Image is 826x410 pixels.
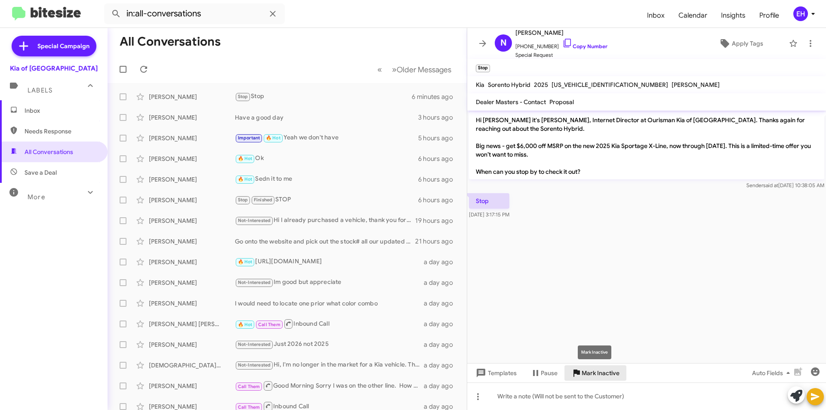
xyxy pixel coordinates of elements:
[238,362,271,368] span: Not-Interested
[149,361,235,370] div: [DEMOGRAPHIC_DATA][PERSON_NAME]
[104,3,285,24] input: Search
[697,36,785,51] button: Apply Tags
[238,404,260,410] span: Call Them
[418,113,460,122] div: 3 hours ago
[786,6,817,21] button: EH
[238,322,253,327] span: 🔥 Hot
[372,61,387,78] button: Previous
[424,382,460,390] div: a day ago
[149,382,235,390] div: [PERSON_NAME]
[149,237,235,246] div: [PERSON_NAME]
[25,168,57,177] span: Save a Deal
[467,365,524,381] button: Templates
[415,237,460,246] div: 21 hours ago
[672,3,714,28] a: Calendar
[238,218,271,223] span: Not-Interested
[149,216,235,225] div: [PERSON_NAME]
[474,365,517,381] span: Templates
[28,193,45,201] span: More
[238,259,253,265] span: 🔥 Hot
[549,98,574,106] span: Proposal
[235,237,415,246] div: Go onto the website and pick out the stock# all our updated pricing is there
[235,339,424,349] div: Just 2026 not 2025
[500,36,507,50] span: N
[235,257,424,267] div: [URL][DOMAIN_NAME]
[752,365,793,381] span: Auto Fields
[469,193,509,209] p: Stop
[424,278,460,287] div: a day ago
[424,258,460,266] div: a day ago
[373,61,456,78] nav: Page navigation example
[254,197,273,203] span: Finished
[524,365,564,381] button: Pause
[424,361,460,370] div: a day ago
[235,299,424,308] div: I would need to locate one prior what color combo
[745,365,800,381] button: Auto Fields
[235,318,424,329] div: Inbound Call
[397,65,451,74] span: Older Messages
[149,299,235,308] div: [PERSON_NAME]
[28,86,52,94] span: Labels
[120,35,221,49] h1: All Conversations
[515,51,607,59] span: Special Request
[564,365,626,381] button: Mark Inactive
[424,299,460,308] div: a day ago
[238,135,260,141] span: Important
[763,182,778,188] span: said at
[10,64,98,73] div: Kia of [GEOGRAPHIC_DATA]
[562,43,607,49] a: Copy Number
[515,38,607,51] span: [PHONE_NUMBER]
[235,133,418,143] div: Yeah we don't have
[37,42,89,50] span: Special Campaign
[235,195,418,205] div: STOP
[714,3,752,28] a: Insights
[238,280,271,285] span: Not-Interested
[238,94,248,99] span: Stop
[412,92,460,101] div: 6 minutes ago
[578,345,611,359] div: Mark Inactive
[25,106,98,115] span: Inbox
[582,365,619,381] span: Mark Inactive
[418,196,460,204] div: 6 hours ago
[238,176,253,182] span: 🔥 Hot
[732,36,763,51] span: Apply Tags
[424,340,460,349] div: a day ago
[149,134,235,142] div: [PERSON_NAME]
[12,36,96,56] a: Special Campaign
[392,64,397,75] span: »
[235,92,412,102] div: Stop
[25,148,73,156] span: All Conversations
[235,113,418,122] div: Have a good day
[424,320,460,328] div: a day ago
[469,112,824,179] p: Hi [PERSON_NAME] it's [PERSON_NAME], Internet Director at Ourisman Kia of [GEOGRAPHIC_DATA]. Than...
[235,360,424,370] div: Hi, I'm no longer in the market for a Kia vehicle. Thank you for reaching out, but I'm no longer ...
[235,154,418,163] div: Ok
[149,175,235,184] div: [PERSON_NAME]
[418,154,460,163] div: 6 hours ago
[235,277,424,287] div: Im good but appreciate
[476,65,490,72] small: Stop
[235,174,418,184] div: Sedn it to me
[552,81,668,89] span: [US_VEHICLE_IDENTIFICATION_NUMBER]
[238,342,271,347] span: Not-Interested
[149,154,235,163] div: [PERSON_NAME]
[746,182,824,188] span: Sender [DATE] 10:38:05 AM
[258,322,280,327] span: Call Them
[25,127,98,136] span: Needs Response
[418,175,460,184] div: 6 hours ago
[387,61,456,78] button: Next
[149,92,235,101] div: [PERSON_NAME]
[149,196,235,204] div: [PERSON_NAME]
[640,3,672,28] a: Inbox
[235,380,424,391] div: Good Morning Sorry I was on the other line. How can I help you
[752,3,786,28] a: Profile
[672,81,720,89] span: [PERSON_NAME]
[149,258,235,266] div: [PERSON_NAME]
[235,216,415,225] div: Hi I already purchased a vehicle, thank you for the offer.
[415,216,460,225] div: 19 hours ago
[149,278,235,287] div: [PERSON_NAME]
[476,98,546,106] span: Dealer Masters - Contact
